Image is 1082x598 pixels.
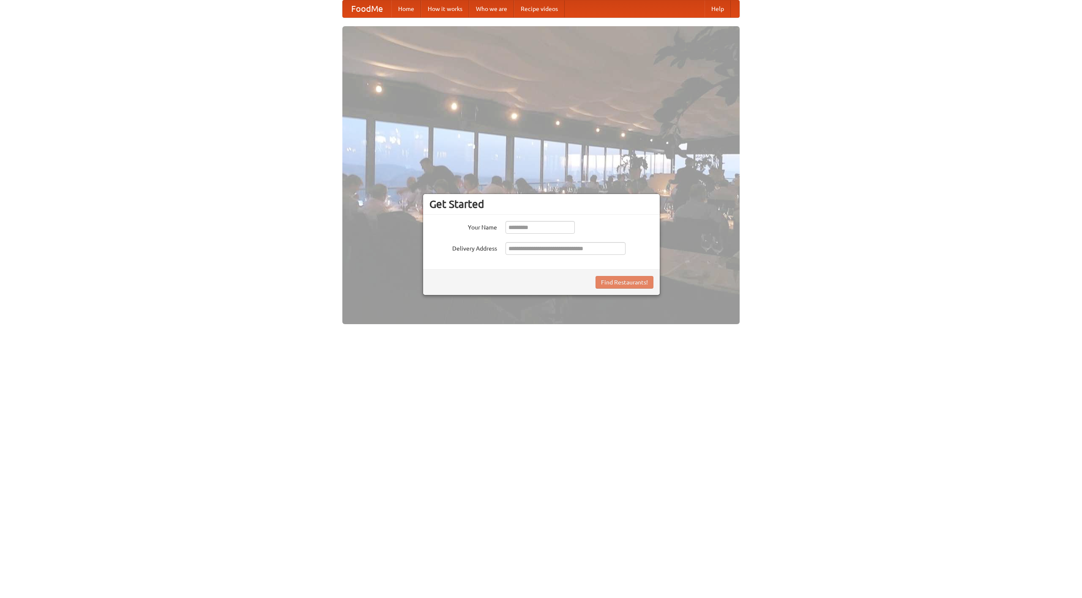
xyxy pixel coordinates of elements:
label: Your Name [429,221,497,232]
a: How it works [421,0,469,17]
a: FoodMe [343,0,391,17]
h3: Get Started [429,198,653,210]
a: Who we are [469,0,514,17]
button: Find Restaurants! [596,276,653,289]
label: Delivery Address [429,242,497,253]
a: Recipe videos [514,0,565,17]
a: Home [391,0,421,17]
a: Help [705,0,731,17]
